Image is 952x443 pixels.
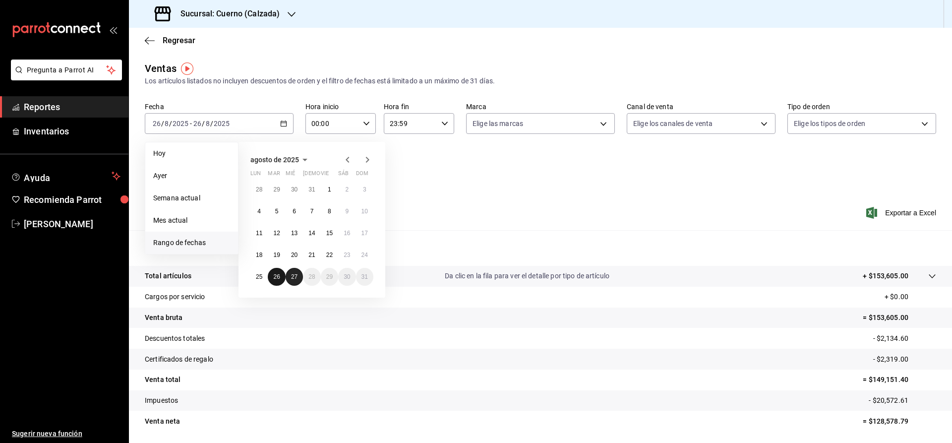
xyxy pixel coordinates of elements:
[24,100,120,114] span: Reportes
[356,224,373,242] button: 17 de agosto de 2025
[308,273,315,280] abbr: 28 de agosto de 2025
[145,313,182,323] p: Venta bruta
[250,170,261,181] abbr: lunes
[345,186,349,193] abbr: 2 de agosto de 2025
[250,224,268,242] button: 11 de agosto de 2025
[24,217,120,231] span: [PERSON_NAME]
[190,120,192,127] span: -
[338,170,349,181] abbr: sábado
[321,246,338,264] button: 22 de agosto de 2025
[303,224,320,242] button: 14 de agosto de 2025
[286,170,295,181] abbr: miércoles
[303,268,320,286] button: 28 de agosto de 2025
[885,292,936,302] p: + $0.00
[303,170,361,181] abbr: jueves
[328,186,331,193] abbr: 1 de agosto de 2025
[321,202,338,220] button: 8 de agosto de 2025
[363,186,366,193] abbr: 3 de agosto de 2025
[286,246,303,264] button: 20 de agosto de 2025
[275,208,279,215] abbr: 5 de agosto de 2025
[250,181,268,198] button: 28 de julio de 2025
[303,202,320,220] button: 7 de agosto de 2025
[321,268,338,286] button: 29 de agosto de 2025
[868,207,936,219] button: Exportar a Excel
[250,268,268,286] button: 25 de agosto de 2025
[250,156,299,164] span: agosto de 2025
[181,63,193,75] img: Tooltip marker
[291,186,297,193] abbr: 30 de julio de 2025
[27,65,107,75] span: Pregunta a Parrot AI
[145,292,205,302] p: Cargos por servicio
[161,120,164,127] span: /
[145,333,205,344] p: Descuentos totales
[268,268,285,286] button: 26 de agosto de 2025
[328,208,331,215] abbr: 8 de agosto de 2025
[361,252,368,258] abbr: 24 de agosto de 2025
[145,242,936,254] p: Resumen
[210,120,213,127] span: /
[303,246,320,264] button: 21 de agosto de 2025
[11,60,122,80] button: Pregunta a Parrot AI
[24,193,120,206] span: Recomienda Parrot
[145,271,191,281] p: Total artículos
[273,230,280,237] abbr: 12 de agosto de 2025
[250,154,311,166] button: agosto de 2025
[205,120,210,127] input: --
[24,125,120,138] span: Inventarios
[308,230,315,237] abbr: 14 de agosto de 2025
[145,36,195,45] button: Regresar
[145,103,294,110] label: Fecha
[384,103,454,110] label: Hora fin
[356,268,373,286] button: 31 de agosto de 2025
[7,72,122,82] a: Pregunta a Parrot AI
[873,333,936,344] p: - $2,134.60
[321,170,329,181] abbr: viernes
[344,273,350,280] abbr: 30 de agosto de 2025
[308,252,315,258] abbr: 21 de agosto de 2025
[338,202,356,220] button: 9 de agosto de 2025
[794,119,865,128] span: Elige los tipos de orden
[291,252,297,258] abbr: 20 de agosto de 2025
[338,224,356,242] button: 16 de agosto de 2025
[869,395,936,406] p: - $20,572.61
[286,224,303,242] button: 13 de agosto de 2025
[268,170,280,181] abbr: martes
[326,273,333,280] abbr: 29 de agosto de 2025
[153,215,230,226] span: Mes actual
[172,120,189,127] input: ----
[356,202,373,220] button: 10 de agosto de 2025
[153,148,230,159] span: Hoy
[173,8,280,20] h3: Sucursal: Cuerno (Calzada)
[12,429,120,439] span: Sugerir nueva función
[361,230,368,237] abbr: 17 de agosto de 2025
[445,271,609,281] p: Da clic en la fila para ver el detalle por tipo de artículo
[213,120,230,127] input: ----
[338,181,356,198] button: 2 de agosto de 2025
[303,181,320,198] button: 31 de julio de 2025
[163,36,195,45] span: Regresar
[145,76,936,86] div: Los artículos listados no incluyen descuentos de orden y el filtro de fechas está limitado a un m...
[326,252,333,258] abbr: 22 de agosto de 2025
[863,416,936,427] p: = $128,578.79
[286,268,303,286] button: 27 de agosto de 2025
[250,202,268,220] button: 4 de agosto de 2025
[356,246,373,264] button: 24 de agosto de 2025
[145,395,178,406] p: Impuestos
[356,170,368,181] abbr: domingo
[305,103,376,110] label: Hora inicio
[356,181,373,198] button: 3 de agosto de 2025
[345,208,349,215] abbr: 9 de agosto de 2025
[326,230,333,237] abbr: 15 de agosto de 2025
[152,120,161,127] input: --
[268,224,285,242] button: 12 de agosto de 2025
[873,354,936,365] p: - $2,319.00
[344,252,350,258] abbr: 23 de agosto de 2025
[787,103,936,110] label: Tipo de orden
[109,26,117,34] button: open_drawer_menu
[361,208,368,215] abbr: 10 de agosto de 2025
[286,202,303,220] button: 6 de agosto de 2025
[256,230,262,237] abbr: 11 de agosto de 2025
[164,120,169,127] input: --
